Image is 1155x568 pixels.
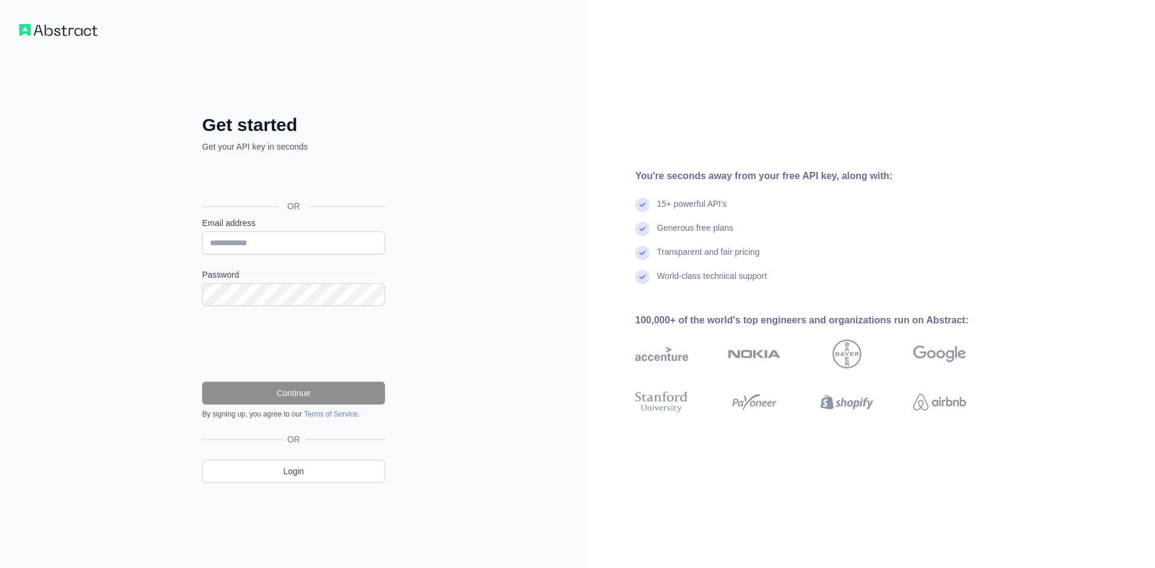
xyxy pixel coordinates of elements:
[635,313,1005,328] div: 100,000+ of the world's top engineers and organizations run on Abstract:
[728,389,781,415] img: payoneer
[202,460,385,483] a: Login
[196,166,389,192] iframe: Sign in with Google Button
[202,320,385,367] iframe: reCAPTCHA
[202,114,385,136] h2: Get started
[202,409,385,419] div: By signing up, you agree to our .
[635,169,1005,183] div: You're seconds away from your free API key, along with:
[283,433,305,445] span: OR
[202,217,385,229] label: Email address
[635,222,650,236] img: check mark
[635,246,650,260] img: check mark
[304,410,357,418] a: Terms of Service
[19,24,97,36] img: Workflow
[657,222,733,246] div: Generous free plans
[635,340,688,368] img: accenture
[833,340,861,368] img: bayer
[728,340,781,368] img: nokia
[913,389,966,415] img: airbnb
[821,389,873,415] img: shopify
[635,389,688,415] img: stanford university
[202,382,385,405] button: Continue
[913,340,966,368] img: google
[202,141,385,153] p: Get your API key in seconds
[657,198,727,222] div: 15+ powerful API's
[635,270,650,284] img: check mark
[278,200,310,212] span: OR
[657,270,767,294] div: World-class technical support
[657,246,760,270] div: Transparent and fair pricing
[635,198,650,212] img: check mark
[202,269,385,281] label: Password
